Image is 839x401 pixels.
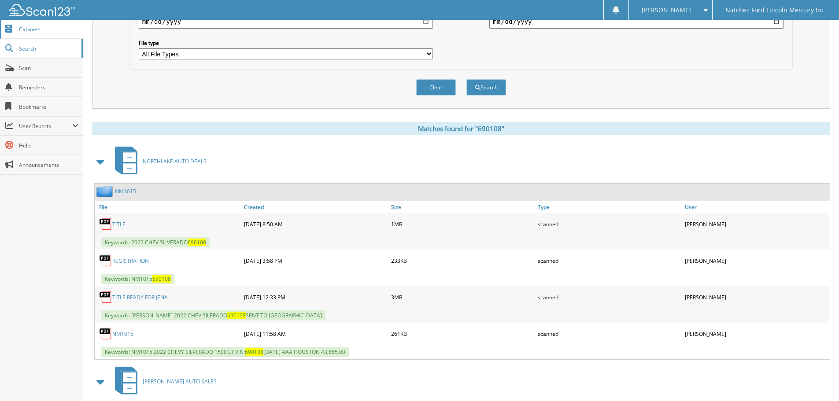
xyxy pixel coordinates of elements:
div: scanned [536,288,683,306]
iframe: Chat Widget [795,359,839,401]
span: 690108 [245,348,263,356]
div: scanned [536,252,683,269]
input: start [139,15,433,29]
a: TITLE READY FOR JENA [112,294,168,301]
div: [DATE] 8:50 AM [242,215,389,233]
span: 690108 [227,312,246,319]
span: Cabinets [19,26,78,33]
button: Search [466,79,506,96]
a: Type [536,201,683,213]
span: Keywords: [PERSON_NAME] 2022 CHEV SILERADO SENT TO [GEOGRAPHIC_DATA] [101,310,325,320]
img: PDF.png [99,217,112,231]
div: [PERSON_NAME] [683,288,830,306]
img: PDF.png [99,254,112,267]
span: Keywords: 2022 CHEV SILVERADO [101,237,210,247]
a: [PERSON_NAME] AUTO SALES [110,364,217,399]
img: scan123-logo-white.svg [9,4,75,16]
div: [DATE] 3:58 PM [242,252,389,269]
span: Keywords: NM1015 [101,274,174,284]
div: 261KB [389,325,536,342]
a: TITLE [112,221,126,228]
input: end [489,15,784,29]
div: [PERSON_NAME] [683,215,830,233]
div: [PERSON_NAME] [683,252,830,269]
span: [PERSON_NAME] AUTO SALES [143,378,217,385]
span: [PERSON_NAME] [642,7,691,13]
label: File type [139,39,433,47]
span: NORTHLAKE AUTO DEALS [143,158,207,165]
div: Matches found for "690108" [92,122,830,135]
span: Search [19,45,77,52]
a: NM1015 [115,188,136,195]
a: REGISTRATION [112,257,149,265]
a: NORTHLAKE AUTO DEALS [110,144,207,179]
span: 690108 [152,275,171,283]
span: Bookmarks [19,103,78,110]
span: 690108 [188,239,206,246]
span: User Reports [19,122,72,130]
div: [PERSON_NAME] [683,325,830,342]
span: Natchez Ford Lincoln Mercury Inc. [725,7,826,13]
img: folder2.png [96,186,115,197]
a: NM1015 [112,330,133,338]
span: Help [19,142,78,149]
button: Clear [416,79,456,96]
span: Announcements [19,161,78,169]
span: Keywords: NM1015 2022 CHEVY SILVERADO 1500 LT VIN: [DATE] AAA HOUSTON 43,865.00 [101,347,349,357]
img: PDF.png [99,327,112,340]
a: Created [242,201,389,213]
a: User [683,201,830,213]
a: Size [389,201,536,213]
div: 233KB [389,252,536,269]
img: PDF.png [99,291,112,304]
span: Scan [19,64,78,72]
div: scanned [536,215,683,233]
div: [DATE] 11:58 AM [242,325,389,342]
div: 1MB [389,215,536,233]
a: File [95,201,242,213]
div: scanned [536,325,683,342]
span: Reminders [19,84,78,91]
div: 3MB [389,288,536,306]
div: [DATE] 12:33 PM [242,288,389,306]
